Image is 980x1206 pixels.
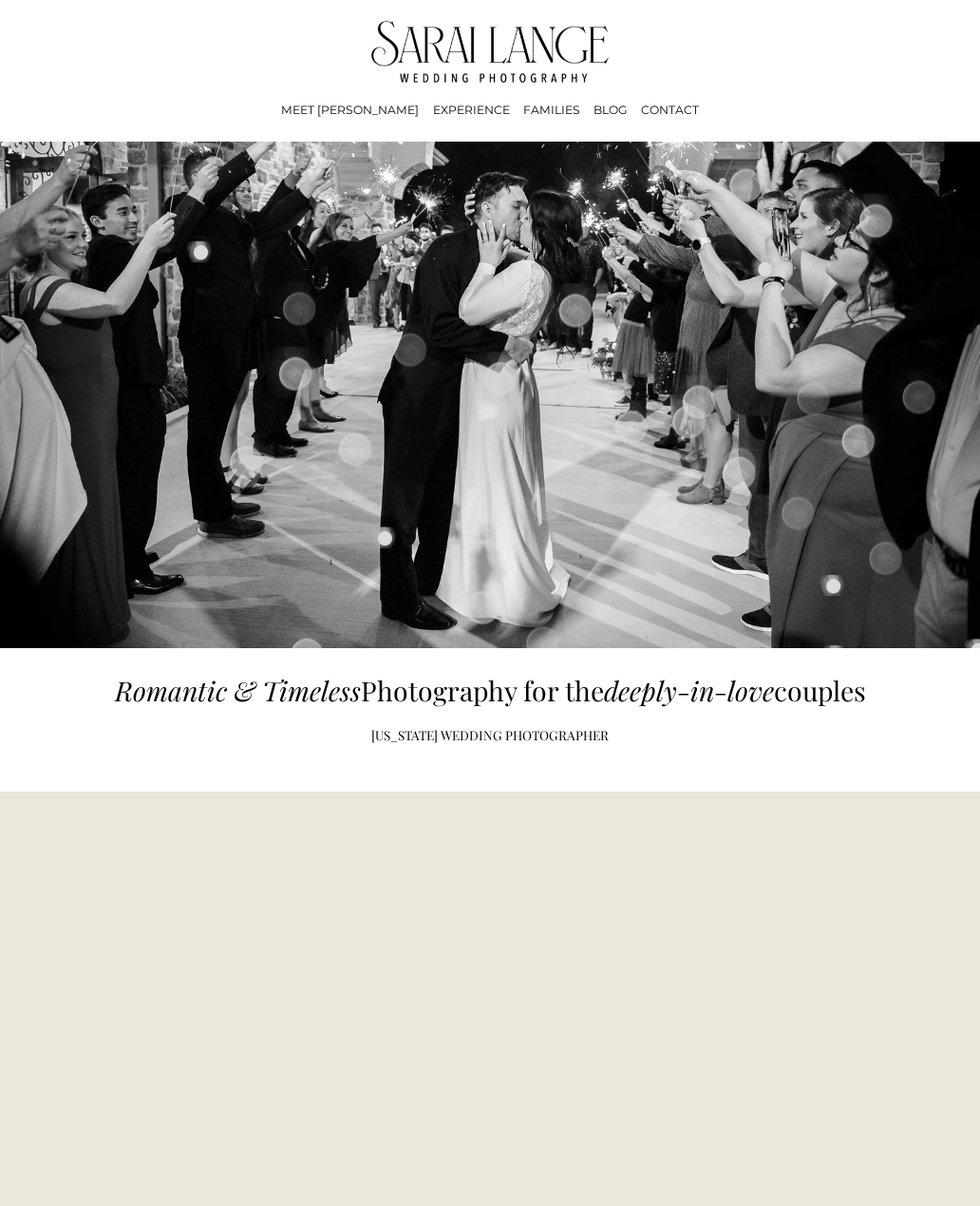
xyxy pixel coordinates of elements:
[604,672,774,708] em: deeply-in-love
[115,672,361,708] em: Romantic & Timeless
[523,100,580,121] a: FAMILIES
[281,100,419,121] a: MEET [PERSON_NAME]
[641,100,699,121] a: CONTACT
[29,672,951,708] h3: Photography for the couples
[29,726,951,744] h1: [US_STATE] WEDDING PHOTOGRAPHER
[594,100,627,121] a: BLOG
[371,21,610,83] img: Tennessee Wedding Photographer - Sarai Lange Photography
[433,100,510,121] a: EXPERIENCE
